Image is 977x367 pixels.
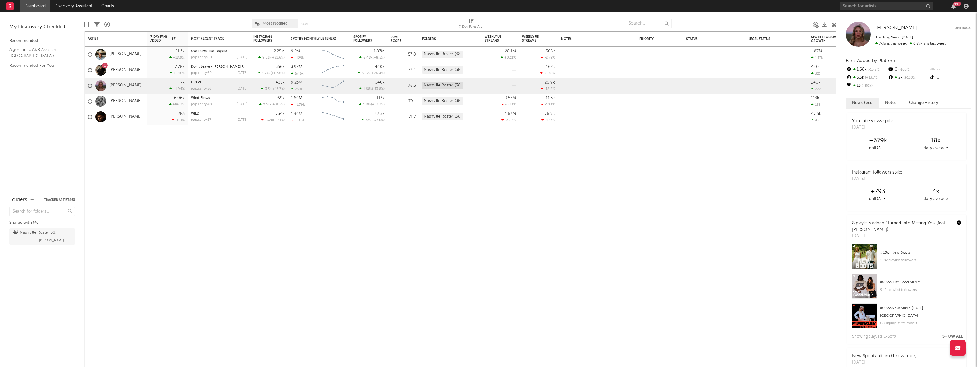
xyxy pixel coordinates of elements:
[907,137,965,144] div: 18 x
[191,37,238,41] div: Most Recent Track
[262,72,271,75] span: 1.74k
[852,169,902,176] div: Instagram followers spike
[274,49,285,53] div: 2.25M
[540,71,555,75] div: -6.76 %
[846,74,887,82] div: 3.3k
[545,112,555,116] div: 76.9k
[875,25,918,31] a: [PERSON_NAME]
[846,82,887,90] div: 15
[237,87,247,91] div: [DATE]
[846,98,879,108] button: News Feed
[319,62,347,78] svg: Chart title
[852,233,952,239] div: [DATE]
[39,237,64,244] span: [PERSON_NAME]
[109,114,142,120] a: [PERSON_NAME]
[361,118,385,122] div: ( )
[258,71,285,75] div: ( )
[174,96,185,100] div: 6.96k
[84,16,89,34] div: Edit Columns
[172,118,185,122] div: -161 %
[319,47,347,62] svg: Chart title
[375,81,385,85] div: 240k
[880,320,961,327] div: 880k playlist followers
[237,103,247,106] div: [DATE]
[861,84,873,88] span: +50 %
[505,49,516,53] div: 28.1M
[847,274,966,303] a: #23onJust Good Music942kplaylist followers
[639,37,664,41] div: Priority
[9,228,75,245] a: Nashville Roster(38)[PERSON_NAME]
[291,112,302,116] div: 1.94M
[422,82,463,89] div: Nashville Roster (38)
[840,2,933,10] input: Search for artists
[852,221,946,232] a: "Turned Into Missing You (feat. [PERSON_NAME])"
[846,66,887,74] div: 1.68k
[561,37,624,41] div: Notes
[191,71,212,75] div: popularity: 62
[9,219,75,227] div: Shared with Me
[887,74,929,82] div: 2k
[263,22,288,26] span: Most Notified
[875,36,913,39] span: Tracking Since: [DATE]
[847,244,966,274] a: #13onNew Boots1.3Mplaylist followers
[505,96,516,100] div: 3.55M
[359,56,385,60] div: ( )
[953,2,961,6] div: 99 +
[191,65,247,69] div: Don't Leave - Jolene Remix
[391,113,416,121] div: 71.7
[546,49,555,53] div: 565k
[541,56,555,60] div: -2.72 %
[353,35,375,42] div: Spotify Followers
[852,176,902,182] div: [DATE]
[265,87,272,91] span: 3.3k
[522,35,546,42] span: Weekly UK Streams
[109,52,142,57] a: [PERSON_NAME]
[275,96,285,100] div: 269k
[169,87,185,91] div: +1.94 %
[9,207,75,216] input: Search for folders...
[372,119,384,122] span: -39.6 %
[261,87,285,91] div: ( )
[907,195,965,203] div: daily average
[9,23,75,31] div: My Discovery Checklist
[875,42,946,46] span: 6.87k fans last week
[291,37,338,41] div: Spotify Monthly Listeners
[811,49,822,53] div: 1.87M
[929,74,971,82] div: 0
[94,16,100,34] div: Filters
[175,65,185,69] div: 7.78k
[263,103,272,106] span: 2.16k
[505,112,516,116] div: 1.67M
[272,56,284,60] span: +21.6 %
[880,279,961,286] div: # 23 on Just Good Music
[237,56,247,59] div: [DATE]
[191,112,247,115] div: WILD
[191,50,227,53] a: She Hurts Like Tequila
[319,109,347,125] svg: Chart title
[373,87,384,91] span: -13.8 %
[191,50,247,53] div: She Hurts Like Tequila
[9,196,27,204] div: Folders
[852,360,917,366] div: [DATE]
[811,71,820,76] div: 321
[253,35,275,42] div: Instagram Followers
[9,46,69,59] a: Algorithmic A&R Assistant ([GEOGRAPHIC_DATA])
[811,35,858,43] div: Spotify Followers Daily Growth
[191,103,212,106] div: popularity: 48
[541,118,555,122] div: -1.13 %
[272,87,284,91] span: +13.7 %
[887,66,929,74] div: 0
[363,103,371,106] span: 1.19k
[9,37,75,45] div: Recommended
[258,56,285,60] div: ( )
[391,51,416,58] div: 57.8
[849,188,907,195] div: +793
[391,98,416,105] div: 79.1
[907,188,965,195] div: 4 x
[44,198,75,202] button: Tracked Artists(5)
[811,118,819,122] div: 47
[291,118,305,122] div: -81.5k
[109,67,142,73] a: [PERSON_NAME]
[259,102,285,106] div: ( )
[391,82,416,90] div: 76.3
